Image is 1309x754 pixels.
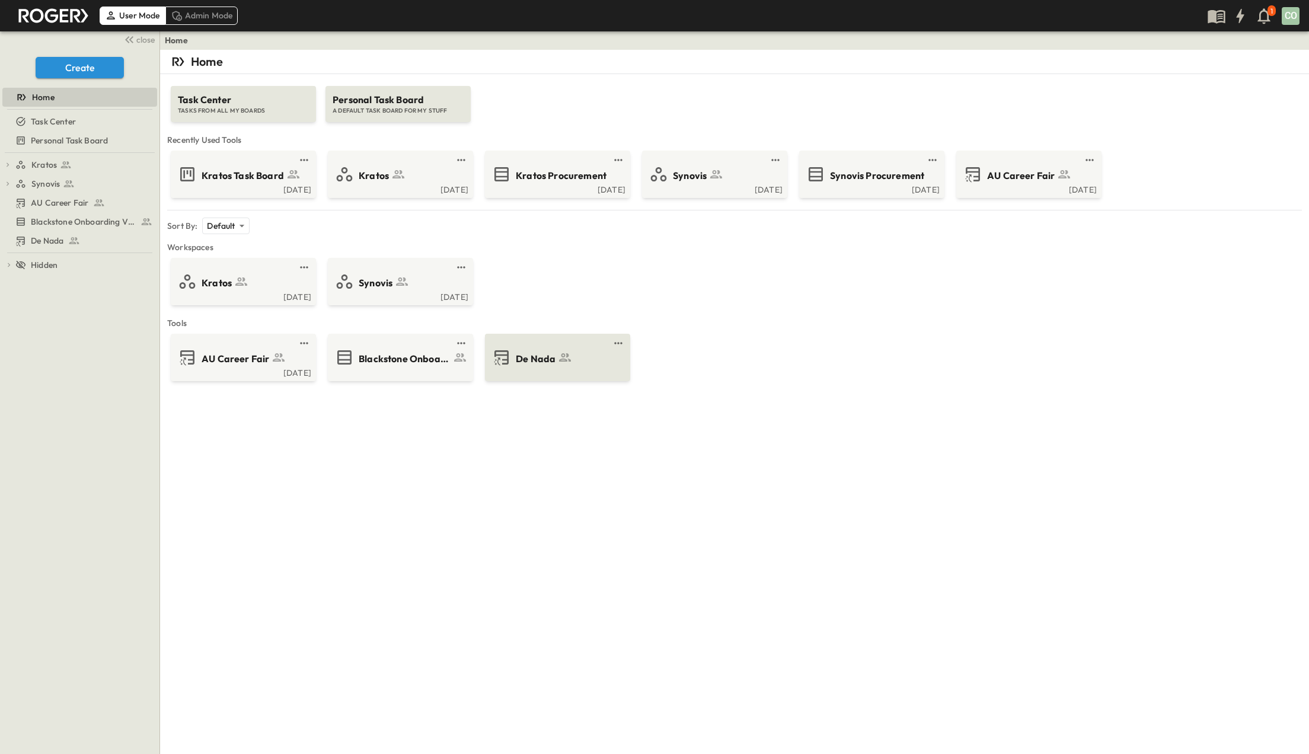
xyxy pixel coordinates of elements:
[15,175,155,192] a: Synovis
[2,155,157,174] div: Kratostest
[2,194,155,211] a: AU Career Fair
[165,34,195,46] nav: breadcrumbs
[1083,153,1097,167] button: test
[2,132,155,149] a: Personal Task Board
[644,184,783,193] a: [DATE]
[2,213,155,230] a: Blackstone Onboarding Videos
[31,116,76,127] span: Task Center
[100,7,165,24] div: User Mode
[167,241,1302,253] span: Workspaces
[673,169,707,183] span: Synovis
[487,165,625,184] a: Kratos Procurement
[644,165,783,184] a: Synovis
[165,34,188,46] a: Home
[1281,6,1301,26] button: CO
[330,348,468,367] a: Blackstone Onboarding Videos
[2,193,157,212] div: AU Career Fairtest
[516,169,606,183] span: Kratos Procurement
[165,7,238,24] div: Admin Mode
[31,259,58,271] span: Hidden
[330,291,468,301] a: [DATE]
[178,93,309,107] span: Task Center
[167,134,1302,146] span: Recently Used Tools
[330,272,468,291] a: Synovis
[31,197,88,209] span: AU Career Fair
[31,135,108,146] span: Personal Task Board
[333,107,464,115] span: A DEFAULT TASK BOARD FOR MY STUFF
[959,184,1097,193] a: [DATE]
[178,107,309,115] span: TASKS FROM ALL MY BOARDS
[359,276,392,290] span: Synovis
[487,348,625,367] a: De Nada
[324,74,472,122] a: Personal Task BoardA DEFAULT TASK BOARD FOR MY STUFF
[297,260,311,274] button: test
[2,212,157,231] div: Blackstone Onboarding Videostest
[2,174,157,193] div: Synovistest
[959,165,1097,184] a: AU Career Fair
[330,184,468,193] a: [DATE]
[191,53,223,70] p: Home
[2,131,157,150] div: Personal Task Boardtest
[768,153,783,167] button: test
[170,74,317,122] a: Task CenterTASKS FROM ALL MY BOARDS
[202,276,232,290] span: Kratos
[167,220,197,232] p: Sort By:
[297,336,311,350] button: test
[925,153,940,167] button: test
[611,336,625,350] button: test
[32,91,55,103] span: Home
[987,169,1055,183] span: AU Career Fair
[830,169,924,183] span: Synovis Procurement
[802,165,940,184] a: Synovis Procurement
[202,218,249,234] div: Default
[173,165,311,184] a: Kratos Task Board
[2,231,157,250] div: De Nadatest
[173,348,311,367] a: AU Career Fair
[202,352,269,366] span: AU Career Fair
[330,165,468,184] a: Kratos
[173,367,311,376] a: [DATE]
[359,169,389,183] span: Kratos
[516,352,555,366] span: De Nada
[297,153,311,167] button: test
[802,184,940,193] a: [DATE]
[173,184,311,193] a: [DATE]
[454,153,468,167] button: test
[31,235,63,247] span: De Nada
[207,220,235,232] p: Default
[2,89,155,106] a: Home
[454,336,468,350] button: test
[1270,7,1273,16] p: 1
[202,169,284,183] span: Kratos Task Board
[36,57,124,78] button: Create
[31,216,136,228] span: Blackstone Onboarding Videos
[15,156,155,173] a: Kratos
[487,184,625,193] a: [DATE]
[454,260,468,274] button: test
[173,291,311,301] a: [DATE]
[333,93,464,107] span: Personal Task Board
[31,178,60,190] span: Synovis
[173,272,311,291] a: Kratos
[31,159,57,171] span: Kratos
[611,153,625,167] button: test
[2,232,155,249] a: De Nada
[167,317,1302,329] span: Tools
[136,34,155,46] span: close
[119,31,157,47] button: close
[359,352,451,366] span: Blackstone Onboarding Videos
[1282,7,1300,25] div: CO
[2,113,155,130] a: Task Center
